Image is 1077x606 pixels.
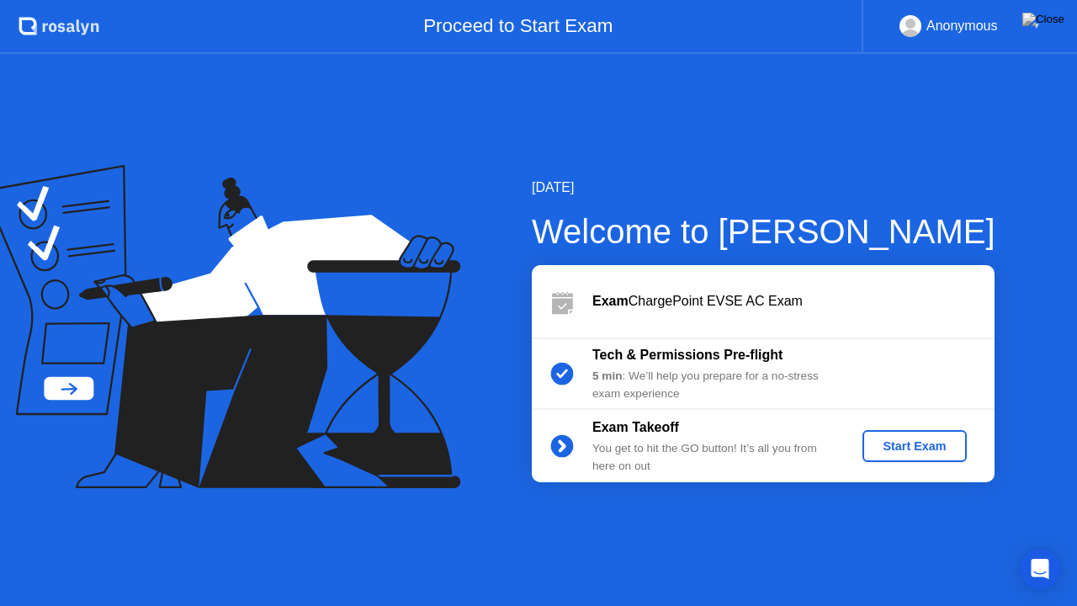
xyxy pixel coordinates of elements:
[1022,13,1064,26] img: Close
[1020,549,1060,589] div: Open Intercom Messenger
[592,348,783,362] b: Tech & Permissions Pre-flight
[592,291,995,311] div: ChargePoint EVSE AC Exam
[592,440,835,475] div: You get to hit the GO button! It’s all you from here on out
[532,178,995,198] div: [DATE]
[592,369,623,382] b: 5 min
[592,420,679,434] b: Exam Takeoff
[532,206,995,257] div: Welcome to [PERSON_NAME]
[592,368,835,402] div: : We’ll help you prepare for a no-stress exam experience
[926,15,998,37] div: Anonymous
[869,439,959,453] div: Start Exam
[592,294,629,308] b: Exam
[862,430,966,462] button: Start Exam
